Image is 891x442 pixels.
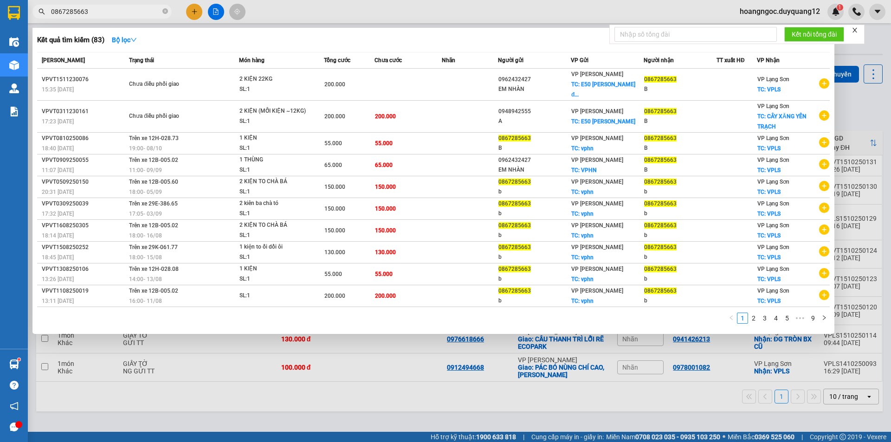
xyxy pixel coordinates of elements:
[571,81,635,98] span: TC: E50 [PERSON_NAME] đ...
[129,79,199,90] div: Chưa điều phối giao
[129,266,179,272] span: Trên xe 12H-028.08
[42,221,126,231] div: VPVT1608250305
[729,315,734,320] span: left
[42,298,74,304] span: 13:11 [DATE]
[757,232,781,239] span: TC: VPLS
[644,116,716,126] div: B
[757,244,789,250] span: VP Lạng Sơn
[571,71,623,77] span: VP [PERSON_NAME]
[717,57,745,64] span: TT xuất HĐ
[239,106,309,116] div: 2 KIỆN (MỖI KIỆN ~12KG)
[42,264,126,274] div: VPVT1308250106
[324,227,345,234] span: 150.000
[162,8,168,14] span: close-circle
[498,209,570,218] div: b
[793,313,807,324] span: •••
[129,232,162,239] span: 18:00 - 16/08
[42,155,126,165] div: VPVT0909250055
[644,108,677,115] span: 0867285663
[757,266,789,272] span: VP Lạng Sơn
[324,293,345,299] span: 200.000
[757,288,789,294] span: VP Lạng Sơn
[239,242,309,252] div: 1 kiện to ối dồi ôi
[757,298,781,304] span: TC: VPLS
[644,231,716,240] div: b
[571,145,594,152] span: TC: vphn
[571,135,623,141] span: VP [PERSON_NAME]
[42,86,74,93] span: 15:35 [DATE]
[737,313,748,323] a: 1
[644,200,677,207] span: 0867285663
[757,113,807,130] span: TC: CÂY XĂNG YÊN TRẠCH
[644,143,716,153] div: B
[324,81,345,88] span: 200.000
[324,184,345,190] span: 150.000
[239,133,309,143] div: 1 KIỆN
[239,116,309,127] div: SL: 1
[375,113,396,120] span: 200.000
[571,232,594,239] span: TC: vphn
[644,187,716,197] div: b
[129,200,178,207] span: Trên xe 29E-386.65
[757,157,789,163] span: VP Lạng Sơn
[757,76,789,83] span: VP Lạng Sơn
[42,107,126,116] div: VPVT0311230161
[644,296,716,306] div: b
[324,113,345,120] span: 200.000
[129,111,199,122] div: Chưa điều phối giao
[571,118,635,125] span: TC: E50 [PERSON_NAME]
[498,252,570,262] div: b
[42,118,74,125] span: 17:23 [DATE]
[129,135,179,141] span: Trên xe 12H-028.73
[42,167,74,173] span: 11:07 [DATE]
[819,268,829,278] span: plus-circle
[498,266,531,272] span: 0867285663
[644,76,677,83] span: 0867285663
[129,145,162,152] span: 19:00 - 08/10
[498,231,570,240] div: b
[571,222,623,229] span: VP [PERSON_NAME]
[42,276,74,282] span: 13:26 [DATE]
[8,6,20,20] img: logo-vxr
[571,276,594,282] span: TC: vphn
[324,140,342,147] span: 55.000
[374,57,402,64] span: Chưa cước
[129,276,162,282] span: 14:00 - 13/08
[819,203,829,213] span: plus-circle
[757,145,781,152] span: TC: VPLS
[498,296,570,306] div: b
[819,290,829,300] span: plus-circle
[614,27,777,42] input: Nhập số tổng đài
[808,313,818,323] a: 9
[498,75,570,84] div: 0962432427
[571,254,594,261] span: TC: vphn
[498,116,570,126] div: A
[726,313,737,324] li: Previous Page
[42,286,126,296] div: VPVT1108250019
[18,358,20,361] sup: 1
[571,288,623,294] span: VP [PERSON_NAME]
[104,32,144,47] button: Bộ lọcdown
[498,244,531,250] span: 0867285663
[498,107,570,116] div: 0948942555
[760,313,770,323] a: 3
[757,211,781,217] span: TC: VPLS
[793,313,807,324] li: Next 5 Pages
[9,37,19,47] img: warehouse-icon
[644,244,677,250] span: 0867285663
[9,83,19,93] img: warehouse-icon
[644,57,674,64] span: Người nhận
[644,222,677,229] span: 0867285663
[571,108,623,115] span: VP [PERSON_NAME]
[498,274,570,284] div: b
[129,157,178,163] span: Trên xe 12B-005.02
[784,27,844,42] button: Kết nối tổng đài
[42,75,126,84] div: VPVT1511230076
[10,402,19,410] span: notification
[129,222,178,229] span: Trên xe 12B-005.02
[42,57,85,64] span: [PERSON_NAME]
[375,140,393,147] span: 55.000
[757,254,781,261] span: TC: VPLS
[51,6,161,17] input: Tìm tên, số ĐT hoặc mã đơn
[129,288,178,294] span: Trên xe 12B-005.02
